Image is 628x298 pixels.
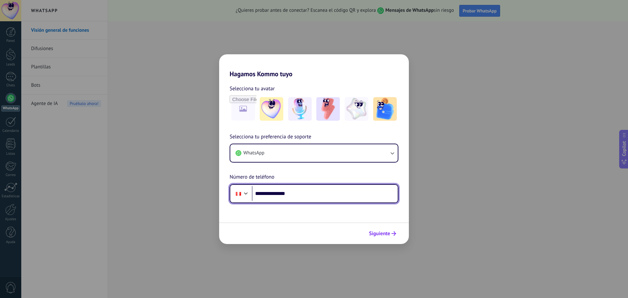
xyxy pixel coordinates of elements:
[373,97,397,121] img: -5.jpeg
[230,133,311,141] span: Selecciona tu preferencia de soporte
[230,173,274,182] span: Número de teléfono
[260,97,283,121] img: -1.jpeg
[366,228,399,239] button: Siguiente
[288,97,312,121] img: -2.jpeg
[243,150,264,156] span: WhatsApp
[230,84,275,93] span: Selecciona tu avatar
[345,97,368,121] img: -4.jpeg
[369,231,390,236] span: Siguiente
[316,97,340,121] img: -3.jpeg
[219,54,409,78] h2: Hagamos Kommo tuyo
[232,187,245,201] div: Peru: + 51
[230,144,398,162] button: WhatsApp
